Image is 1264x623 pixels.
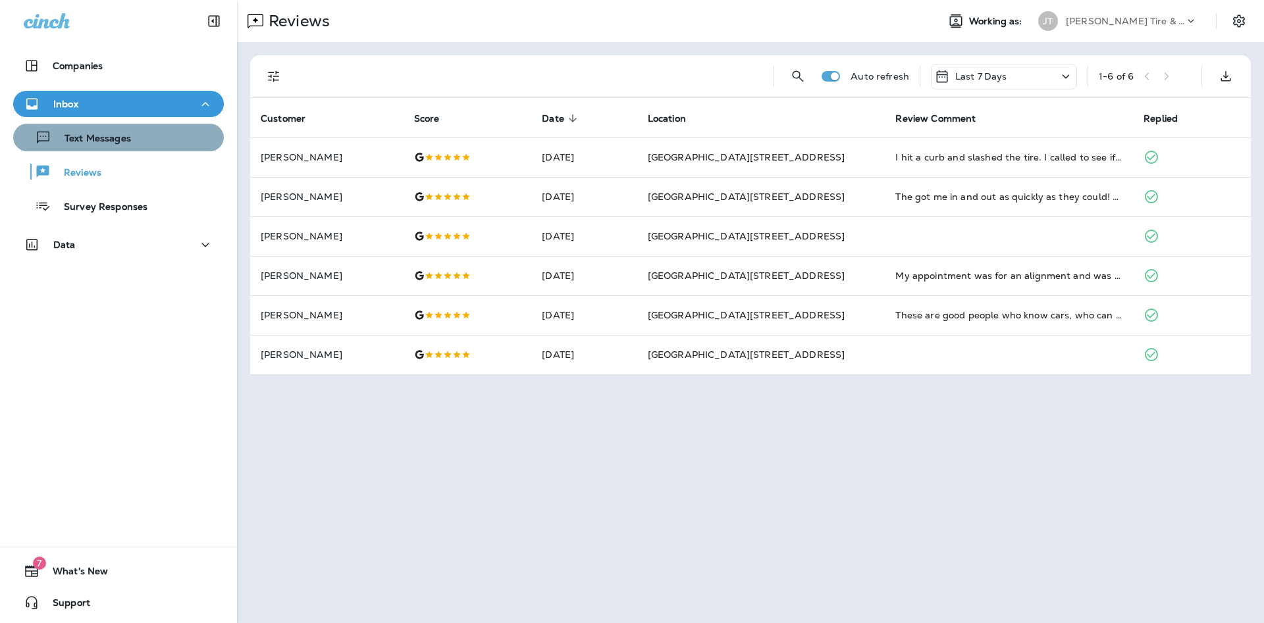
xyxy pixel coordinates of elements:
span: [GEOGRAPHIC_DATA][STREET_ADDRESS] [648,151,845,163]
p: Reviews [51,167,101,180]
span: Customer [261,112,323,124]
p: [PERSON_NAME] [261,349,393,360]
div: These are good people who know cars, who can find and isolate problems, and can repair them seaso... [895,309,1122,322]
span: Score [414,112,457,124]
div: 1 - 6 of 6 [1099,71,1134,82]
p: Text Messages [51,133,131,145]
p: Reviews [263,11,330,31]
p: Companies [53,61,103,71]
p: Data [53,239,76,250]
td: [DATE] [531,295,637,335]
span: What's New [39,566,108,582]
td: [DATE] [531,335,637,374]
span: [GEOGRAPHIC_DATA][STREET_ADDRESS] [648,230,845,242]
td: [DATE] [531,177,637,216]
p: Auto refresh [851,71,909,82]
p: [PERSON_NAME] Tire & Auto [1066,16,1184,26]
span: Working as: [969,16,1025,27]
button: Support [13,589,224,616]
span: Location [648,113,686,124]
button: Export as CSV [1213,63,1239,89]
button: Reviews [13,158,224,186]
span: [GEOGRAPHIC_DATA][STREET_ADDRESS] [648,309,845,321]
span: Date [542,113,564,124]
button: Inbox [13,91,224,117]
p: [PERSON_NAME] [261,152,393,162]
div: JT [1038,11,1058,31]
td: [DATE] [531,256,637,295]
div: I hit a curb and slashed the tire. I called to see if I could get in to get a new tire. They took... [895,151,1122,164]
button: Data [13,232,224,258]
button: Settings [1227,9,1251,33]
span: Replied [1144,112,1195,124]
p: [PERSON_NAME] [261,270,393,281]
span: [GEOGRAPHIC_DATA][STREET_ADDRESS] [648,349,845,361]
p: Inbox [53,99,78,109]
span: Replied [1144,113,1178,124]
span: 7 [33,557,46,570]
button: Collapse Sidebar [196,8,232,34]
button: Text Messages [13,124,224,151]
div: The got me in and out as quickly as they could! Always friendly and easy to deal with! [895,190,1122,203]
span: Customer [261,113,305,124]
button: 7What's New [13,558,224,584]
span: [GEOGRAPHIC_DATA][STREET_ADDRESS] [648,270,845,282]
td: [DATE] [531,216,637,256]
button: Search Reviews [785,63,811,89]
button: Companies [13,53,224,79]
span: Review Comment [895,112,993,124]
span: Score [414,113,440,124]
span: Date [542,112,581,124]
button: Survey Responses [13,192,224,220]
span: Support [39,597,90,613]
span: Review Comment [895,113,976,124]
p: Last 7 Days [955,71,1007,82]
span: Location [648,112,703,124]
p: Survey Responses [51,201,147,214]
p: [PERSON_NAME] [261,231,393,241]
span: [GEOGRAPHIC_DATA][STREET_ADDRESS] [648,191,845,203]
div: My appointment was for an alignment and was completed far sooner than I anticipated. Both staff m... [895,269,1122,282]
td: [DATE] [531,137,637,177]
button: Filters [261,63,287,89]
p: [PERSON_NAME] [261,310,393,320]
p: [PERSON_NAME] [261,191,393,202]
